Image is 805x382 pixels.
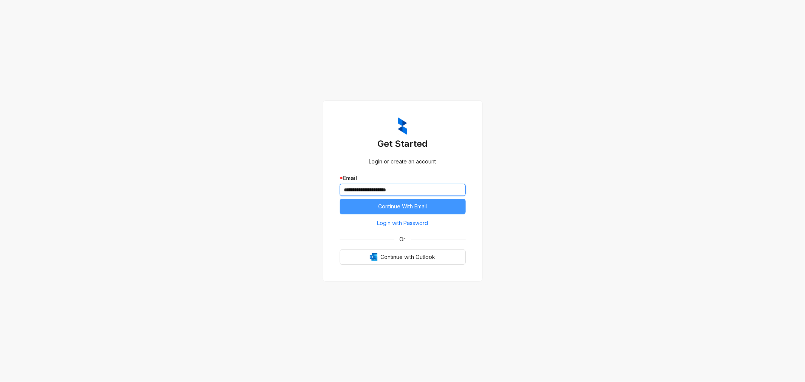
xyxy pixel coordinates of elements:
[398,117,407,135] img: ZumaIcon
[340,250,466,265] button: OutlookContinue with Outlook
[340,199,466,214] button: Continue With Email
[378,202,427,211] span: Continue With Email
[340,157,466,166] div: Login or create an account
[340,138,466,150] h3: Get Started
[380,253,435,261] span: Continue with Outlook
[394,235,411,243] span: Or
[340,174,466,182] div: Email
[340,217,466,229] button: Login with Password
[377,219,428,227] span: Login with Password
[370,253,377,261] img: Outlook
